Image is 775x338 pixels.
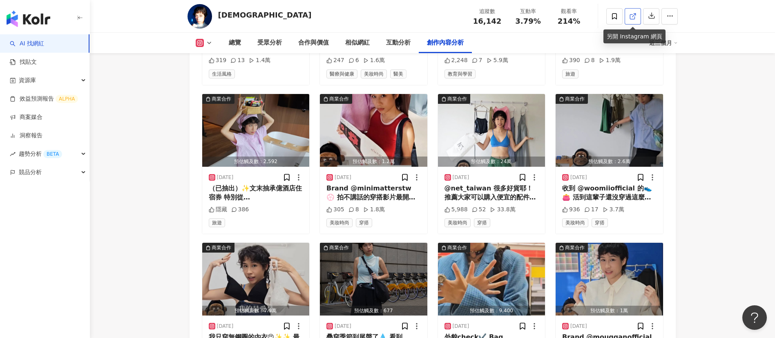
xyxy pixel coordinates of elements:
[335,323,351,330] div: [DATE]
[472,206,486,214] div: 52
[212,244,231,252] div: 商業合作
[390,69,406,78] span: 醫美
[209,184,303,202] div: （已抽出）✨文末抽承億酒店住宿券 特別從[GEOGRAPHIC_DATA]參加 @artin_artfair 是在[GEOGRAPHIC_DATA]舉辦的國際藝術博覽會🥸 住 @taiurban...
[584,56,595,65] div: 8
[212,95,231,103] div: 商業合作
[217,174,234,181] div: [DATE]
[320,243,427,316] img: post-image
[217,323,234,330] div: [DATE]
[444,218,471,227] span: 美妝時尚
[453,323,469,330] div: [DATE]
[473,17,501,25] span: 16,142
[447,95,467,103] div: 商業合作
[487,56,508,65] div: 5.9萬
[599,56,621,65] div: 1.9萬
[231,206,249,214] div: 386
[230,56,245,65] div: 13
[556,243,663,316] img: post-image
[562,184,657,202] div: 收到 @woomiiofficial 的👟👛 活到這輩子還沒穿過這麼高的鞋子 長高的感覺⋯⋯好好⋯⋯🥺🌱 而且厚底意外的好走！！毫無難度！！ #woomiigirl #ootd #outfit ...
[218,10,312,20] div: [DEMOGRAPHIC_DATA]
[326,206,344,214] div: 305
[320,94,427,167] button: 商業合作預估觸及數：1.2萬
[43,150,62,158] div: BETA
[10,58,37,66] a: 找貼文
[19,71,36,90] span: 資源庫
[10,132,42,140] a: 洞察報告
[444,184,539,202] div: @net_taiwan 很多好貨耶！ 推薦大家可以購入便宜的配件🥺✨ 貨號都放在影片中請自行截圖🙏🏻 🗒️✏️購買秘訣： 1.衣服類的話要特別注意車線平整 2.留心款式是否與其他品牌太相似 注意...
[453,174,469,181] div: [DATE]
[742,305,767,330] iframe: Help Scout Beacon - Open
[562,218,588,227] span: 美妝時尚
[556,243,663,316] button: 商業合作預估觸及數：1萬
[570,323,587,330] div: [DATE]
[556,157,663,167] div: 預估觸及數：2.6萬
[249,56,270,65] div: 1.4萬
[386,38,411,48] div: 互動分析
[363,206,385,214] div: 1.8萬
[229,38,241,48] div: 總覽
[427,38,464,48] div: 創作內容分析
[320,243,427,316] button: 商業合作預估觸及數：677
[438,306,545,316] div: 預估觸及數：9,400
[7,11,50,27] img: logo
[472,56,482,65] div: 7
[10,95,78,103] a: 效益預測報告ALPHA
[320,94,427,167] img: post-image
[438,243,545,316] img: post-image
[298,38,329,48] div: 合作與價值
[348,56,359,65] div: 6
[556,94,663,167] button: 商業合作預估觸及數：2.6萬
[202,157,310,167] div: 預估觸及數：2,592
[320,306,427,316] div: 預估觸及數：677
[335,174,351,181] div: [DATE]
[326,218,353,227] span: 美妝時尚
[202,306,310,316] div: 預估觸及數：7.9萬
[565,244,585,252] div: 商業合作
[320,157,427,167] div: 預估觸及數：1.2萬
[209,206,227,214] div: 隱藏
[10,113,42,121] a: 商案媒合
[202,243,310,316] button: 商業合作預估觸及數：7.9萬
[558,17,581,25] span: 214%
[257,38,282,48] div: 受眾分析
[565,95,585,103] div: 商業合作
[592,218,608,227] span: 穿搭
[556,94,663,167] img: post-image
[361,69,387,78] span: 美妝時尚
[515,17,540,25] span: 3.79%
[438,94,545,167] button: 商業合作預估觸及數：24萬
[188,4,212,29] img: KOL Avatar
[10,40,44,48] a: searchAI 找網紅
[562,56,580,65] div: 390
[326,56,344,65] div: 247
[329,95,349,103] div: 商業合作
[202,94,310,167] img: post-image
[356,218,372,227] span: 穿搭
[438,94,545,167] img: post-image
[202,243,310,316] img: post-image
[438,157,545,167] div: 預估觸及數：24萬
[562,206,580,214] div: 936
[444,56,468,65] div: 2,248
[209,56,227,65] div: 319
[472,7,503,16] div: 追蹤數
[447,244,467,252] div: 商業合作
[474,218,490,227] span: 穿搭
[10,151,16,157] span: rise
[202,94,310,167] button: 商業合作預估觸及數：2,592
[209,69,235,78] span: 生活風格
[556,306,663,316] div: 預估觸及數：1萬
[584,206,599,214] div: 17
[490,206,515,214] div: 33.8萬
[348,206,359,214] div: 8
[649,36,678,49] div: 近三個月
[326,184,421,202] div: Brand @minimatterstw 💮 拍不講話的穿搭影片最開心🎀💤💤 好愛mini maters這次的bra top 是真兩件🥳等於買一送一可以混搭！ #ootd #outfit #穿搭...
[345,38,370,48] div: 相似網紅
[570,174,587,181] div: [DATE]
[363,56,385,65] div: 1.6萬
[444,69,476,78] span: 教育與學習
[444,206,468,214] div: 5,988
[562,69,578,78] span: 旅遊
[513,7,544,16] div: 互動率
[326,69,357,78] span: 醫療與健康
